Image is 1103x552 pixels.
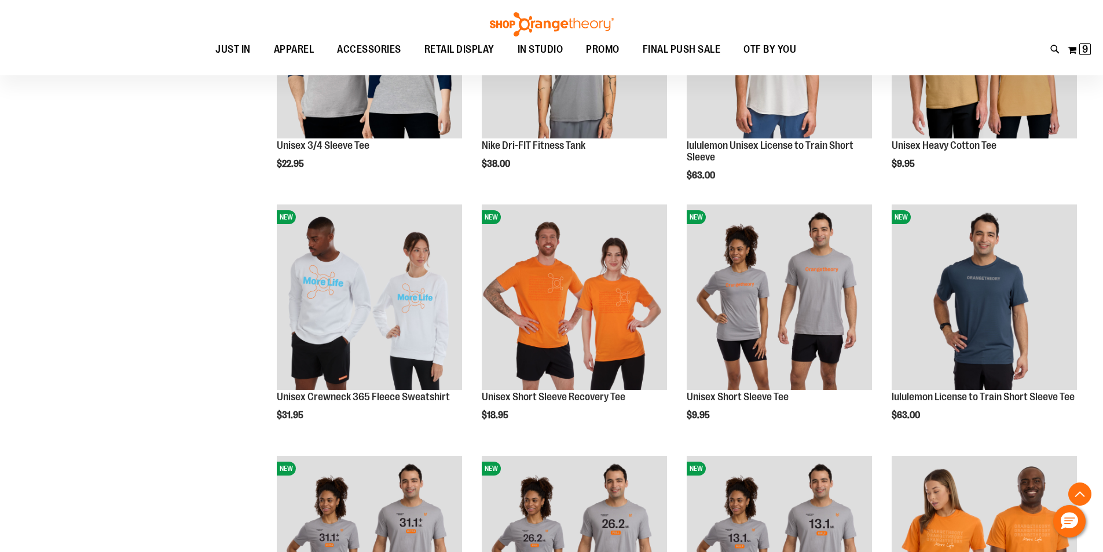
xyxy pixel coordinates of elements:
[681,199,878,450] div: product
[277,159,306,169] span: $22.95
[687,210,706,224] span: NEW
[631,36,732,63] a: FINAL PUSH SALE
[586,36,620,63] span: PROMO
[277,391,450,403] a: Unisex Crewneck 365 Fleece Sweatshirt
[277,210,296,224] span: NEW
[277,140,369,151] a: Unisex 3/4 Sleeve Tee
[277,204,462,390] img: Unisex Crewneck 365 Fleece Sweatshirt
[482,210,501,224] span: NEW
[892,204,1077,392] a: lululemon License to Train Short Sleeve TeeNEW
[277,410,305,421] span: $31.95
[687,391,789,403] a: Unisex Short Sleeve Tee
[204,36,262,63] a: JUST IN
[687,204,872,392] a: Unisex Short Sleeve TeeNEW
[482,140,585,151] a: Nike Dri-FIT Fitness Tank
[277,204,462,392] a: Unisex Crewneck 365 Fleece SweatshirtNEW
[574,36,631,63] a: PROMO
[482,391,625,403] a: Unisex Short Sleeve Recovery Tee
[892,210,911,224] span: NEW
[1082,43,1088,55] span: 9
[892,410,922,421] span: $63.00
[892,140,996,151] a: Unisex Heavy Cotton Tee
[262,36,326,63] a: APPAREL
[892,159,917,169] span: $9.95
[424,36,494,63] span: RETAIL DISPLAY
[482,204,667,392] a: Unisex Short Sleeve Recovery TeeNEW
[687,204,872,390] img: Unisex Short Sleeve Tee
[643,36,721,63] span: FINAL PUSH SALE
[687,462,706,476] span: NEW
[892,204,1077,390] img: lululemon License to Train Short Sleeve Tee
[892,391,1075,403] a: lululemon License to Train Short Sleeve Tee
[687,170,717,181] span: $63.00
[482,204,667,390] img: Unisex Short Sleeve Recovery Tee
[732,36,808,63] a: OTF BY YOU
[271,199,468,450] div: product
[743,36,796,63] span: OTF BY YOU
[1068,482,1091,506] button: Back To Top
[325,36,413,63] a: ACCESSORIES
[506,36,575,63] a: IN STUDIO
[337,36,401,63] span: ACCESSORIES
[482,410,510,421] span: $18.95
[215,36,251,63] span: JUST IN
[482,462,501,476] span: NEW
[277,462,296,476] span: NEW
[687,140,853,163] a: lululemon Unisex License to Train Short Sleeve
[274,36,314,63] span: APPAREL
[476,199,673,450] div: product
[488,12,615,36] img: Shop Orangetheory
[886,199,1083,450] div: product
[687,410,712,421] span: $9.95
[482,159,512,169] span: $38.00
[1053,505,1086,538] button: Hello, have a question? Let’s chat.
[518,36,563,63] span: IN STUDIO
[413,36,506,63] a: RETAIL DISPLAY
